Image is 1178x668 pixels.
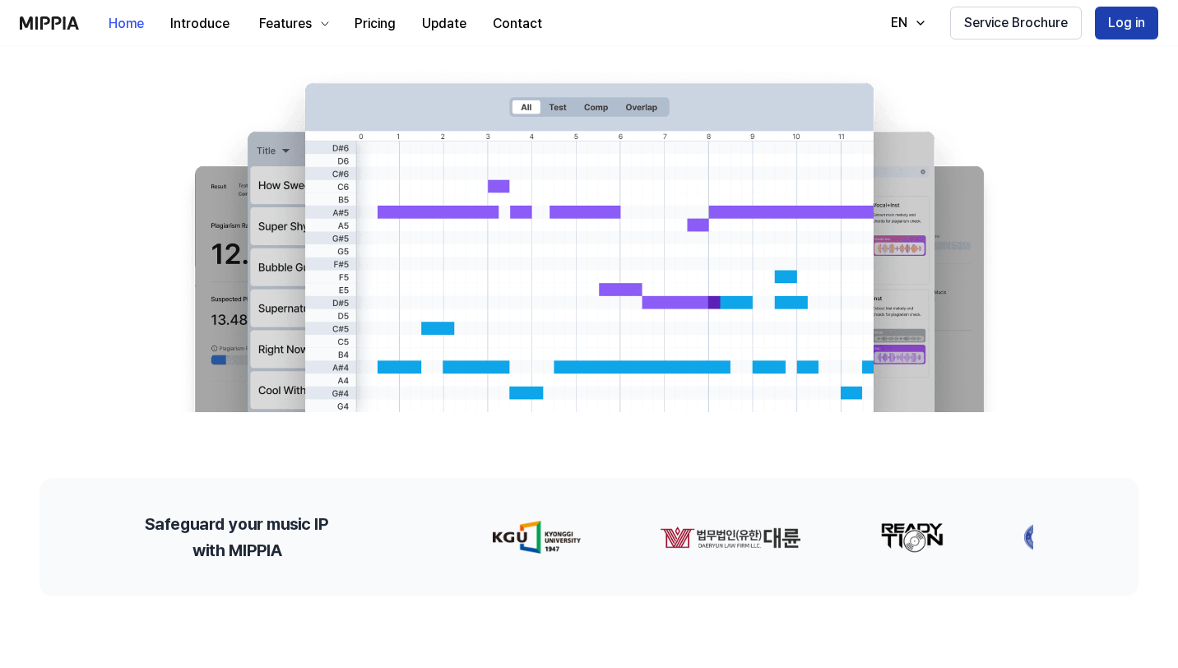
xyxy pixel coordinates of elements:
[950,7,1082,39] button: Service Brochure
[646,521,787,554] img: partner-logo-1
[95,1,157,46] a: Home
[479,521,567,554] img: partner-logo-0
[256,14,315,34] div: Features
[1095,7,1158,39] button: Log in
[157,7,243,40] button: Introduce
[341,7,409,40] button: Pricing
[409,1,480,46] a: Update
[874,7,937,39] button: EN
[161,67,1017,412] img: main Image
[480,7,555,40] button: Contact
[20,16,79,30] img: logo
[95,7,157,40] button: Home
[409,7,480,40] button: Update
[866,521,930,554] img: partner-logo-2
[1009,521,1060,554] img: partner-logo-3
[888,13,911,33] div: EN
[243,7,341,40] button: Features
[145,511,328,564] h2: Safeguard your music IP with MIPPIA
